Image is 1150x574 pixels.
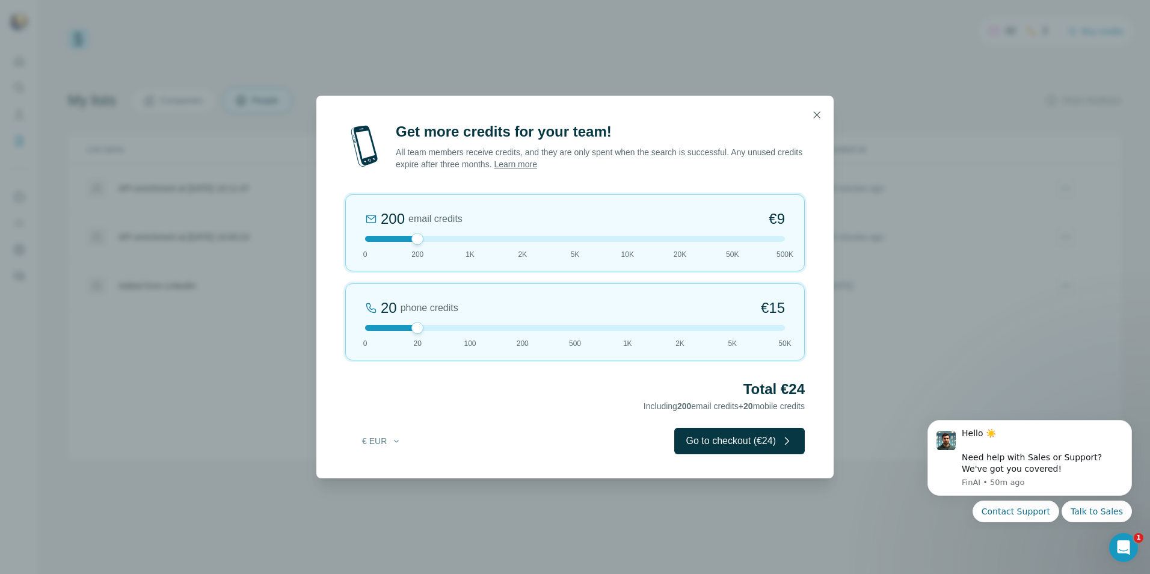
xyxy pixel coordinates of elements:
[396,146,805,170] p: All team members receive credits, and they are only spent when the search is successful. Any unus...
[363,249,367,260] span: 0
[728,338,737,349] span: 5K
[675,338,684,349] span: 2K
[401,301,458,315] span: phone credits
[408,212,463,226] span: email credits
[381,298,397,318] div: 20
[778,338,791,349] span: 50K
[1134,533,1143,543] span: 1
[517,338,529,349] span: 200
[345,122,384,170] img: mobile-phone
[726,249,739,260] span: 50K
[363,338,367,349] span: 0
[769,209,785,229] span: €9
[623,338,632,349] span: 1K
[569,338,581,349] span: 500
[621,249,634,260] span: 10K
[644,401,805,411] span: Including email credits + mobile credits
[674,428,805,454] button: Go to checkout (€24)
[345,380,805,399] h2: Total €24
[761,298,785,318] span: €15
[466,249,475,260] span: 1K
[381,209,405,229] div: 200
[909,409,1150,529] iframe: Intercom notifications message
[411,249,423,260] span: 200
[464,338,476,349] span: 100
[518,249,527,260] span: 2K
[677,401,691,411] span: 200
[1109,533,1138,562] iframe: Intercom live chat
[743,401,753,411] span: 20
[354,430,410,452] button: € EUR
[414,338,422,349] span: 20
[776,249,793,260] span: 500K
[494,159,537,169] a: Learn more
[674,249,686,260] span: 20K
[571,249,580,260] span: 5K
